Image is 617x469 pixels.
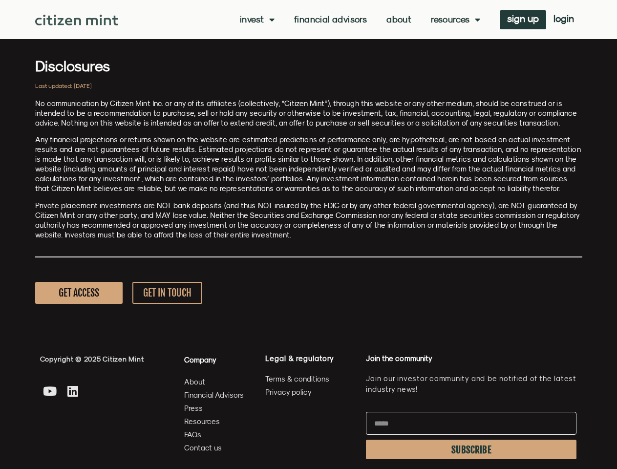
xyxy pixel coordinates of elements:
span: Press [184,402,203,414]
span: Contact us [184,442,222,454]
h3: Disclosures [35,59,582,73]
span: SUBSCRIBE [451,446,491,454]
p: No communication by Citizen Mint Inc. or any of its affiliates (collectively, “Citizen Mint”), th... [35,99,582,128]
p: Private placement investments are NOT bank deposits (and thus NOT insured by the FDIC or by any o... [35,201,582,240]
h2: Last updated: [DATE] [35,83,582,89]
a: sign up [500,10,546,29]
button: SUBSCRIBE [366,440,576,459]
span: Resources [184,415,220,427]
a: Resources [184,415,244,427]
span: About [184,376,205,388]
a: Invest [240,15,275,24]
a: login [546,10,581,29]
a: Resources [431,15,480,24]
h4: Company [184,354,244,366]
a: Privacy policy [265,386,356,398]
img: Citizen Mint [35,15,119,25]
p: Any financial projections or returns shown on the website are estimated predictions of performanc... [35,135,582,193]
a: FAQs [184,428,244,441]
a: GET ACCESS [35,282,123,304]
span: login [553,15,574,22]
a: Financial Advisors [294,15,367,24]
a: Terms & conditions [265,373,356,385]
span: Terms & conditions [265,373,329,385]
form: Newsletter [366,412,576,464]
h4: Join the community [366,354,576,363]
span: Privacy policy [265,386,312,398]
span: GET IN TOUCH [143,287,191,299]
span: GET ACCESS [59,287,99,299]
nav: Menu [240,15,480,24]
a: About [386,15,411,24]
span: sign up [507,15,539,22]
span: Copyright © 2025 Citizen Mint [40,355,144,363]
a: Financial Advisors [184,389,244,401]
p: Join our investor community and be notified of the latest industry news! [366,373,576,395]
span: FAQs [184,428,201,441]
h4: Legal & regulatory [265,354,356,363]
a: About [184,376,244,388]
a: Contact us [184,442,244,454]
a: GET IN TOUCH [132,282,202,304]
a: Press [184,402,244,414]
